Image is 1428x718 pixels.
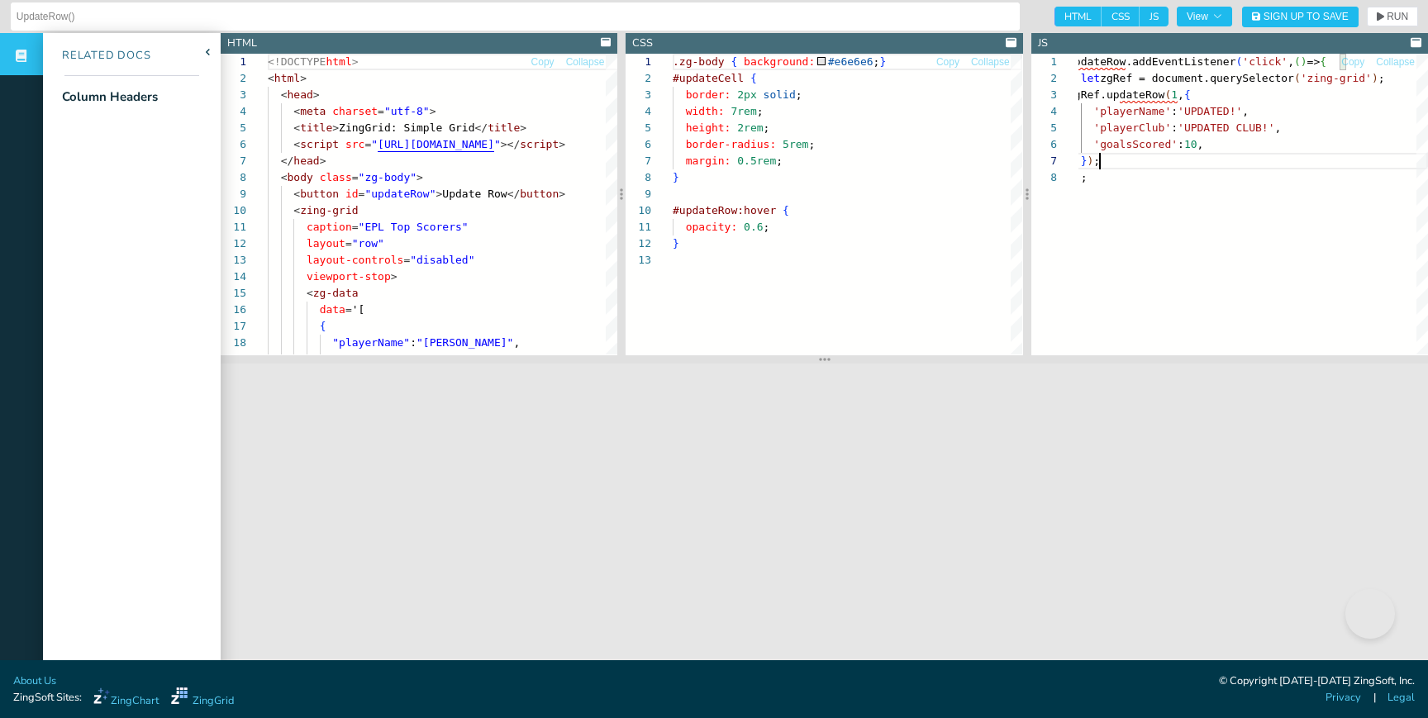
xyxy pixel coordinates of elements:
[880,55,887,68] span: }
[1080,72,1099,84] span: let
[274,72,300,84] span: html
[744,221,763,233] span: 0.6
[1388,690,1415,706] a: Legal
[352,55,359,68] span: >
[1171,105,1178,117] span: :
[1326,690,1361,706] a: Privacy
[873,55,880,68] span: ;
[430,105,436,117] span: >
[359,171,416,183] span: "zg-body"
[1294,55,1301,68] span: (
[673,171,679,183] span: }
[281,171,288,183] span: <
[403,254,410,266] span: =
[686,105,725,117] span: width:
[474,121,488,134] span: </
[410,254,474,266] span: "disabled"
[626,103,651,120] div: 4
[345,188,359,200] span: id
[410,336,416,349] span: :
[332,121,339,134] span: >
[1093,121,1171,134] span: 'playerClub'
[332,105,378,117] span: charset
[626,120,651,136] div: 5
[221,202,246,219] div: 10
[221,219,246,235] div: 11
[352,303,365,316] span: '[
[1376,57,1415,67] span: Collapse
[1031,103,1057,120] div: 4
[332,336,410,349] span: "playerName"
[293,204,300,216] span: <
[221,318,246,335] div: 17
[1372,72,1378,84] span: )
[1274,121,1281,134] span: ,
[1294,72,1301,84] span: (
[352,221,359,233] span: =
[559,138,565,150] span: >
[1031,70,1057,87] div: 2
[307,270,391,283] span: viewport-stop
[673,237,679,250] span: }
[17,3,1014,30] input: Untitled Demo
[626,136,651,153] div: 6
[507,188,521,200] span: </
[1378,72,1384,84] span: ;
[1320,55,1326,68] span: {
[783,204,789,216] span: {
[1031,54,1057,70] div: 1
[1288,55,1294,68] span: ,
[13,690,82,706] span: ZingSoft Sites:
[1031,169,1057,186] div: 8
[371,138,378,150] span: "
[221,302,246,318] div: 16
[1093,138,1178,150] span: 'goalsScored'
[1054,7,1102,26] span: HTML
[1080,155,1087,167] span: }
[626,169,651,186] div: 8
[935,55,960,70] button: Copy
[221,269,246,285] div: 14
[171,687,234,709] a: ZingGrid
[566,57,605,67] span: Collapse
[1367,7,1418,26] button: RUN
[359,188,365,200] span: =
[416,353,474,365] span: "Chelsea"
[1031,87,1057,103] div: 3
[1300,72,1371,84] span: 'zing-grid'
[686,221,738,233] span: opacity:
[410,353,416,365] span: :
[221,70,246,87] div: 2
[345,303,352,316] span: =
[513,336,520,349] span: ,
[221,87,246,103] div: 3
[313,287,359,299] span: zg-data
[345,237,352,250] span: =
[531,55,555,70] button: Copy
[391,270,397,283] span: >
[1373,690,1376,706] span: |
[221,120,246,136] div: 5
[1093,105,1171,117] span: 'playerName'
[1068,88,1164,101] span: zgRef.updateRow
[474,353,481,365] span: ,
[626,219,651,235] div: 11
[673,72,744,84] span: #updateCell
[1387,12,1408,21] span: RUN
[416,171,423,183] span: >
[221,364,1428,678] iframe: Your browser does not support iframes.
[686,88,731,101] span: border:
[293,138,300,150] span: <
[673,204,776,216] span: #updateRow:hover
[626,202,651,219] div: 10
[364,138,371,150] span: =
[1242,7,1359,27] button: Sign Up to Save
[738,121,764,134] span: 2rem
[796,88,802,101] span: ;
[531,57,555,67] span: Copy
[352,237,384,250] span: "row"
[307,237,345,250] span: layout
[221,252,246,269] div: 13
[1178,138,1184,150] span: :
[287,171,312,183] span: body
